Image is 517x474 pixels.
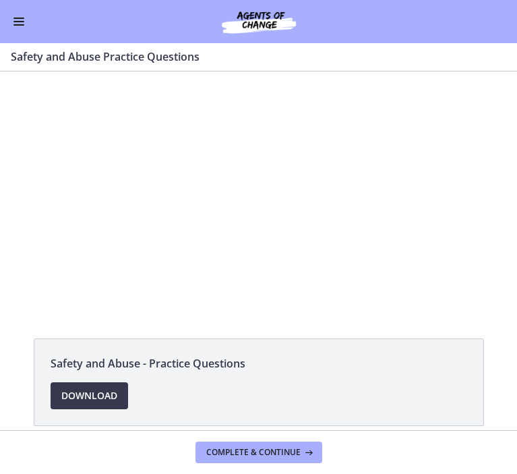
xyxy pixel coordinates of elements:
[11,49,490,65] h3: Safety and Abuse Practice Questions
[51,355,467,372] span: Safety and Abuse - Practice Questions
[11,13,27,30] button: Enable menu
[61,388,117,404] span: Download
[191,8,326,35] img: Agents of Change
[51,382,128,409] a: Download
[195,442,322,463] button: Complete & continue
[206,447,301,458] span: Complete & continue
